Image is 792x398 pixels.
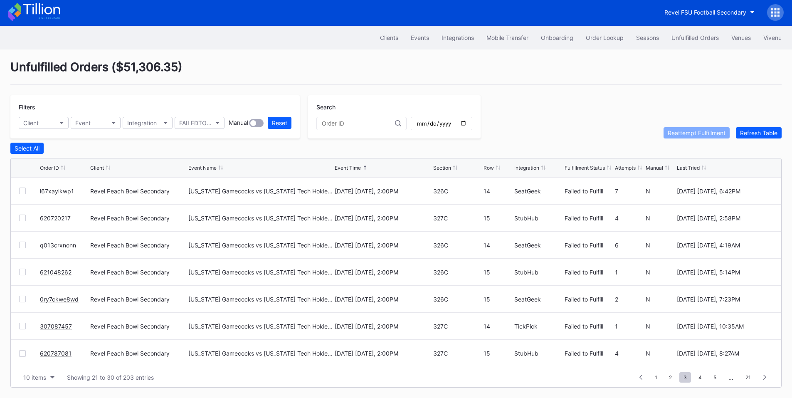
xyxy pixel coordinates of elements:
[380,34,398,41] div: Clients
[615,242,644,249] div: 6
[335,165,361,171] div: Event Time
[127,119,157,126] div: Integration
[677,296,773,303] div: [DATE] [DATE], 7:23PM
[335,350,431,357] div: [DATE] [DATE], 2:00PM
[15,145,39,152] div: Select All
[10,143,44,154] button: Select All
[433,165,451,171] div: Section
[484,296,512,303] div: 15
[741,372,755,383] span: 21
[565,296,613,303] div: Failed to Fulfill
[484,165,494,171] div: Row
[514,188,563,195] div: SeatGeek
[433,269,481,276] div: 326C
[433,242,481,249] div: 326C
[40,188,74,195] a: l67xaylkwp1
[565,165,605,171] div: Fulfillment Status
[514,350,563,357] div: StubHub
[565,323,613,330] div: Failed to Fulfill
[615,296,644,303] div: 2
[586,34,624,41] div: Order Lookup
[541,34,573,41] div: Onboarding
[671,34,719,41] div: Unfulfilled Orders
[40,323,72,330] a: 307087457
[188,269,333,276] div: [US_STATE] Gamecocks vs [US_STATE] Tech Hokies Football
[677,269,773,276] div: [DATE] [DATE], 5:14PM
[664,127,730,138] button: Reattempt Fulfillment
[658,5,761,20] button: Revel FSU Football Secondary
[316,104,472,111] div: Search
[709,372,720,383] span: 5
[565,188,613,195] div: Failed to Fulfill
[90,188,186,195] div: Revel Peach Bowl Secondary
[646,215,674,222] div: N
[484,269,512,276] div: 15
[615,165,636,171] div: Attempts
[268,117,291,129] button: Reset
[757,30,788,45] a: Vivenu
[731,34,751,41] div: Venues
[677,188,773,195] div: [DATE] [DATE], 6:42PM
[565,215,613,222] div: Failed to Fulfill
[480,30,535,45] a: Mobile Transfer
[646,269,674,276] div: N
[67,374,154,381] div: Showing 21 to 30 of 203 entries
[630,30,665,45] button: Seasons
[272,119,287,126] div: Reset
[19,104,291,111] div: Filters
[514,323,563,330] div: TickPick
[484,323,512,330] div: 14
[565,242,613,249] div: Failed to Fulfill
[90,269,186,276] div: Revel Peach Bowl Secondary
[229,119,248,127] div: Manual
[725,30,757,45] button: Venues
[486,34,528,41] div: Mobile Transfer
[90,215,186,222] div: Revel Peach Bowl Secondary
[335,269,431,276] div: [DATE] [DATE], 2:00PM
[188,350,333,357] div: [US_STATE] Gamecocks vs [US_STATE] Tech Hokies Football
[514,296,563,303] div: SeatGeek
[123,117,173,129] button: Integration
[484,350,512,357] div: 15
[514,269,563,276] div: StubHub
[188,296,333,303] div: [US_STATE] Gamecocks vs [US_STATE] Tech Hokies Football
[90,296,186,303] div: Revel Peach Bowl Secondary
[535,30,580,45] button: Onboarding
[677,323,773,330] div: [DATE] [DATE], 10:35AM
[565,269,613,276] div: Failed to Fulfill
[188,188,333,195] div: [US_STATE] Gamecocks vs [US_STATE] Tech Hokies Football
[484,188,512,195] div: 14
[433,296,481,303] div: 326C
[664,9,746,16] div: Revel FSU Football Secondary
[435,30,480,45] button: Integrations
[668,129,725,136] div: Reattempt Fulfillment
[23,119,39,126] div: Client
[615,269,644,276] div: 1
[374,30,405,45] button: Clients
[722,374,740,381] div: ...
[433,323,481,330] div: 327C
[322,120,395,127] input: Order ID
[442,34,474,41] div: Integrations
[514,215,563,222] div: StubHub
[646,296,674,303] div: N
[484,215,512,222] div: 15
[411,34,429,41] div: Events
[40,296,79,303] a: 0ry7ckwe8wd
[646,323,674,330] div: N
[665,30,725,45] button: Unfulfilled Orders
[10,60,782,85] div: Unfulfilled Orders ( $51,306.35 )
[736,127,782,138] button: Refresh Table
[188,215,333,222] div: [US_STATE] Gamecocks vs [US_STATE] Tech Hokies Football
[615,323,644,330] div: 1
[615,188,644,195] div: 7
[514,165,539,171] div: Integration
[677,350,773,357] div: [DATE] [DATE], 8:27AM
[40,215,71,222] a: 620720217
[665,372,676,383] span: 2
[615,215,644,222] div: 4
